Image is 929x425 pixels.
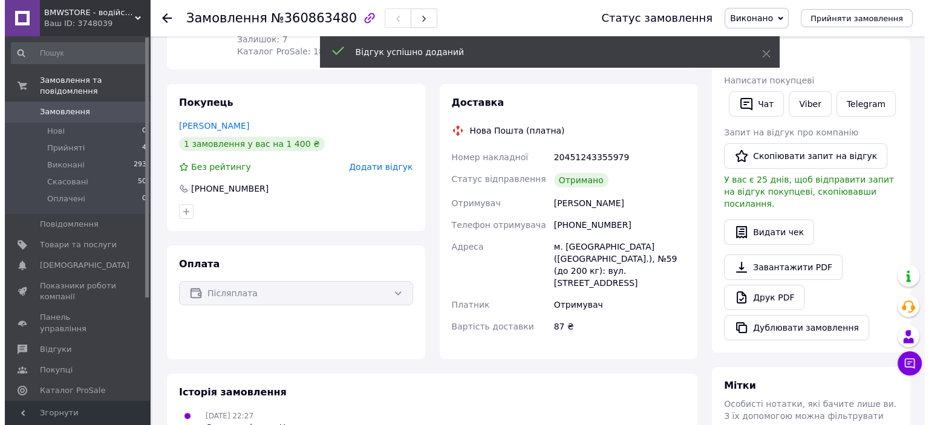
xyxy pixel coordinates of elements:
[547,316,683,337] div: 87 ₴
[185,183,265,195] div: [PHONE_NUMBER]
[719,380,751,391] span: Мітки
[719,285,800,310] a: Друк PDF
[129,160,142,170] span: 293
[784,91,826,117] a: Viber
[157,12,167,24] div: Повернутися назад
[725,13,768,23] span: Виконано
[174,121,244,131] a: [PERSON_NAME]
[6,42,143,64] input: Пошук
[35,219,94,230] span: Повідомлення
[137,126,142,137] span: 0
[447,174,541,184] span: Статус відправлення
[137,143,142,154] span: 4
[719,143,882,169] button: Скопіювати запит на відгук
[35,106,85,117] span: Замовлення
[447,220,541,230] span: Телефон отримувача
[174,386,282,398] span: Історія замовлення
[547,146,683,168] div: 20451243355979
[462,125,563,137] div: Нова Пошта (платна)
[133,177,142,187] span: 50
[39,18,145,29] div: Ваш ID: 3748039
[724,91,779,117] button: Чат
[42,177,83,187] span: Скасовані
[447,300,485,310] span: Платник
[232,34,283,44] span: Залишок: 7
[42,193,80,204] span: Оплачені
[596,12,708,24] div: Статус замовлення
[42,126,60,137] span: Нові
[42,160,80,170] span: Виконані
[174,137,320,151] div: 1 замовлення у вас на 1 400 ₴
[35,260,125,271] span: [DEMOGRAPHIC_DATA]
[232,47,347,56] span: Каталог ProSale: 189.88 ₴
[447,152,524,162] span: Номер накладної
[893,351,917,375] button: Чат з покупцем
[351,46,727,58] div: Відгук успішно доданий
[181,11,262,25] span: Замовлення
[832,91,891,117] a: Telegram
[547,294,683,316] div: Отримувач
[547,192,683,214] div: [PERSON_NAME]
[35,239,112,250] span: Товари та послуги
[719,219,809,245] button: Видати чек
[447,97,500,108] span: Доставка
[137,193,142,204] span: 0
[344,162,408,172] span: Додати відгук
[42,143,80,154] span: Прийняті
[35,281,112,302] span: Показники роботи компанії
[547,214,683,236] div: [PHONE_NUMBER]
[547,236,683,294] div: м. [GEOGRAPHIC_DATA] ([GEOGRAPHIC_DATA].), №59 (до 200 кг): вул. [STREET_ADDRESS]
[447,322,529,331] span: Вартість доставки
[186,162,246,172] span: Без рейтингу
[719,128,853,137] span: Запит на відгук про компанію
[719,76,809,85] span: Написати покупцеві
[796,9,908,27] button: Прийняти замовлення
[35,385,100,396] span: Каталог ProSale
[719,255,838,280] a: Завантажити PDF
[35,344,67,355] span: Відгуки
[35,312,112,334] span: Панель управління
[719,315,864,340] button: Дублювати замовлення
[201,412,249,420] span: [DATE] 22:27
[447,198,496,208] span: Отримувач
[39,7,130,18] span: BMWSTORE - водійські та пасажирські внутрішні ручки салону для BMW на всі серії
[266,11,352,25] span: №360863480
[35,365,68,375] span: Покупці
[174,258,215,270] span: Оплата
[806,14,898,23] span: Прийняти замовлення
[447,242,479,251] span: Адреса
[719,175,889,209] span: У вас є 25 днів, щоб відправити запит на відгук покупцеві, скопіювавши посилання.
[174,97,229,108] span: Покупець
[35,75,145,97] span: Замовлення та повідомлення
[549,173,604,187] div: Отримано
